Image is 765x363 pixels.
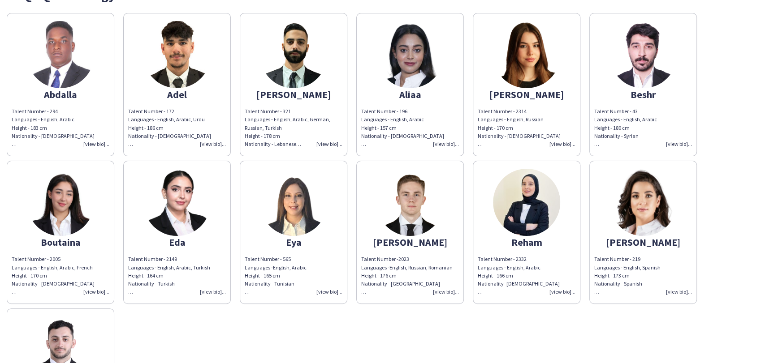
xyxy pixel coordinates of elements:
div: Eda [128,238,226,246]
div: Abdalla [12,90,109,98]
span: Nationality - [DEMOGRAPHIC_DATA] [128,132,211,139]
img: thumb-6665b35a09934.jpeg [143,21,211,88]
span: Talent Number -2023 Languages -English, Russian, Romanian Height - 176 cm Nationality - [GEOGRAPH... [361,256,453,295]
span: Talent Number - 294 [12,108,58,115]
span: Height - 164 cm [128,272,164,279]
img: thumb-496e2a89-a99d-47c4-93e3-aa2961131a26.png [260,21,327,88]
div: Adel [128,90,226,98]
div: Eya [245,238,342,246]
span: Languages - English, Arabic, Turkish [128,264,210,271]
img: thumb-e1438d06-3729-40c7-a654-10c929cb22c5.png [143,169,211,236]
span: Talent Number - 43 Languages - English, Arabic Height - 180 cm Nationality - Syrian [594,108,657,147]
span: Nationality - Turkish [128,280,175,287]
span: Talent Number - 219 Languages - English, Spanish Height - 173 cm Nationality - Spanish [594,256,661,295]
img: thumb-68b58ad91a3d3.jpeg [493,169,560,236]
span: Height - 165 cm [245,272,280,279]
img: thumb-20999c56-5060-4333-9661-14787d279a62.png [260,169,327,236]
div: [PERSON_NAME] [478,90,575,98]
span: Languages - English, Arabic [12,116,74,123]
img: thumb-0d4337e6-1892-4017-a1cd-84c876770e08.png [376,21,444,88]
img: thumb-e4113425-5afa-4119-9bfc-ab93567e8ec3.png [27,169,94,236]
span: Height - 183 cm [12,124,47,131]
img: thumb-b083d176-5831-489b-b25d-683b51895855.png [493,21,560,88]
div: [PERSON_NAME] [361,238,459,246]
div: [PERSON_NAME] [245,90,342,98]
img: thumb-e61f9c85-7fd5-47f9-b524-67d8794aca7f.png [27,21,94,88]
img: thumb-ec3047b5-4fb5-48fc-a1c0-6fc59cbcdf6c.png [376,169,444,236]
img: thumb-4597d15d-2efd-424b-afc5-2d5196827ed2.png [609,169,677,236]
span: Nationality - [DEMOGRAPHIC_DATA] [12,132,95,139]
img: thumb-76f2cc35-27c9-4841-ba5a-f65f1dcadd36.png [609,21,677,88]
span: English, Arabic [273,264,307,271]
div: Boutaina [12,238,109,246]
span: Languages - English, Russian Height - 170 cm Nationality - [DEMOGRAPHIC_DATA] [478,116,561,147]
span: Talent Number - 196 Languages - English, Arabic Height - 157 cm Nationality - [DEMOGRAPHIC_DATA] [361,108,444,147]
span: Talent Number - 565 Languages - [245,256,291,270]
span: Languages - English, Arabic, Urdu Height - 186 cm [128,116,205,131]
span: Talent Number - 321 Languages - English, Arabic, German, Russian, Turkish Height - 178 cm Nationa... [245,108,330,147]
div: Talent Number - 2005 [12,255,109,263]
span: [DEMOGRAPHIC_DATA] [506,280,560,287]
span: Talent Number - 2314 [478,108,527,115]
div: Nationality - Tunisian [245,280,342,296]
div: [PERSON_NAME] [594,238,692,246]
div: Reham [478,238,575,246]
span: Languages - English, Arabic, French Height - 170 cm Nationality - [DEMOGRAPHIC_DATA] [12,264,95,295]
div: Talent Number - 2149 [128,255,226,263]
span: Talent Number - 172 [128,108,174,115]
div: Aliaa [361,90,459,98]
div: Beshr [594,90,692,98]
span: Talent Number - 2332 Languages - English, Arabic Height - 166 cm Nationality - [478,256,540,287]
